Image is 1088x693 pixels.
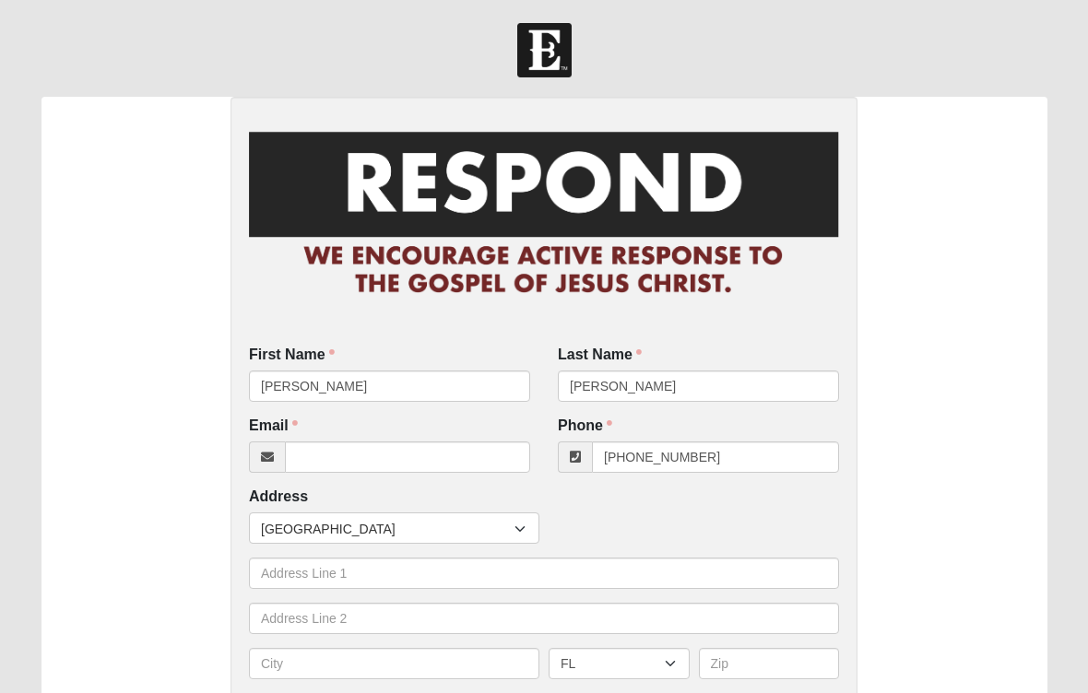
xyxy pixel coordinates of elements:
img: Church of Eleven22 Logo [517,23,572,77]
span: [GEOGRAPHIC_DATA] [261,513,514,545]
label: Email [249,416,298,437]
img: RespondCardHeader.png [249,115,839,312]
label: Phone [558,416,612,437]
label: Address [249,487,308,508]
input: Address Line 2 [249,603,839,634]
label: First Name [249,345,335,366]
label: Last Name [558,345,642,366]
input: Address Line 1 [249,558,839,589]
input: Zip [699,648,840,679]
input: City [249,648,539,679]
